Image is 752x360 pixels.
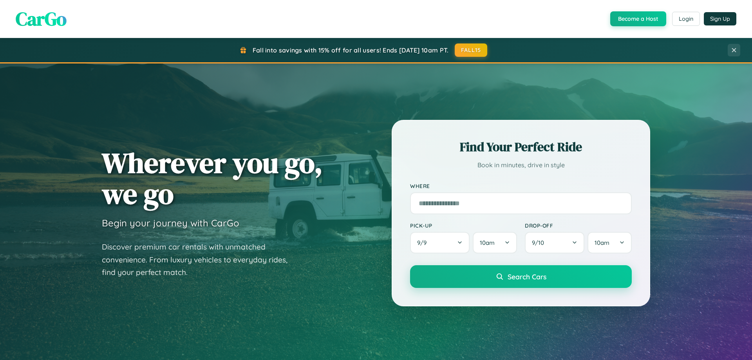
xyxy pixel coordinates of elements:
[473,232,517,253] button: 10am
[525,222,632,229] label: Drop-off
[587,232,632,253] button: 10am
[610,11,666,26] button: Become a Host
[417,239,430,246] span: 9 / 9
[253,46,449,54] span: Fall into savings with 15% off for all users! Ends [DATE] 10am PT.
[102,217,239,229] h3: Begin your journey with CarGo
[532,239,548,246] span: 9 / 10
[595,239,609,246] span: 10am
[410,159,632,171] p: Book in minutes, drive in style
[704,12,736,25] button: Sign Up
[525,232,584,253] button: 9/10
[508,272,546,281] span: Search Cars
[455,43,488,57] button: FALL15
[102,241,298,279] p: Discover premium car rentals with unmatched convenience. From luxury vehicles to everyday rides, ...
[410,265,632,288] button: Search Cars
[410,232,470,253] button: 9/9
[410,222,517,229] label: Pick-up
[16,6,67,32] span: CarGo
[672,12,700,26] button: Login
[480,239,495,246] span: 10am
[410,138,632,156] h2: Find Your Perfect Ride
[102,147,323,209] h1: Wherever you go, we go
[410,183,632,189] label: Where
